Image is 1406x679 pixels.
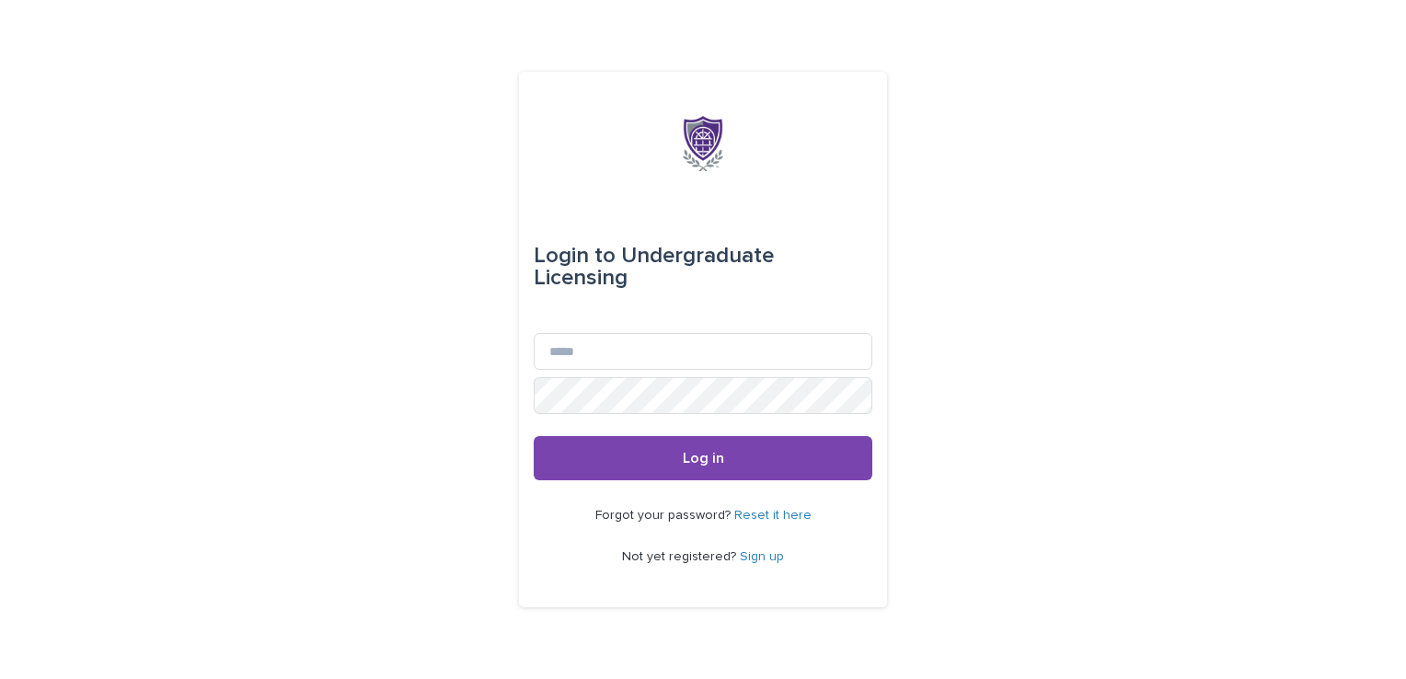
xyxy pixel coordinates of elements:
[683,451,724,466] span: Log in
[595,509,734,522] span: Forgot your password?
[534,245,616,267] span: Login to
[534,436,872,480] button: Log in
[534,230,872,304] div: Undergraduate Licensing
[734,509,812,522] a: Reset it here
[740,550,784,563] a: Sign up
[622,550,740,563] span: Not yet registered?
[683,116,723,171] img: x6gApCqSSRW4kcS938hP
